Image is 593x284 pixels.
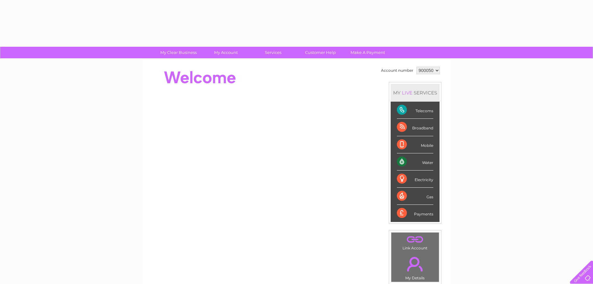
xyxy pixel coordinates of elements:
[401,90,414,96] div: LIVE
[393,253,437,275] a: .
[393,234,437,245] a: .
[379,65,415,76] td: Account number
[397,136,433,153] div: Mobile
[397,102,433,119] div: Telecoms
[397,171,433,188] div: Electricity
[200,47,252,58] a: My Account
[295,47,346,58] a: Customer Help
[397,119,433,136] div: Broadband
[397,188,433,205] div: Gas
[247,47,299,58] a: Services
[153,47,204,58] a: My Clear Business
[397,153,433,171] div: Water
[391,84,440,102] div: MY SERVICES
[391,252,439,282] td: My Details
[391,232,439,252] td: Link Account
[342,47,393,58] a: Make A Payment
[397,205,433,222] div: Payments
